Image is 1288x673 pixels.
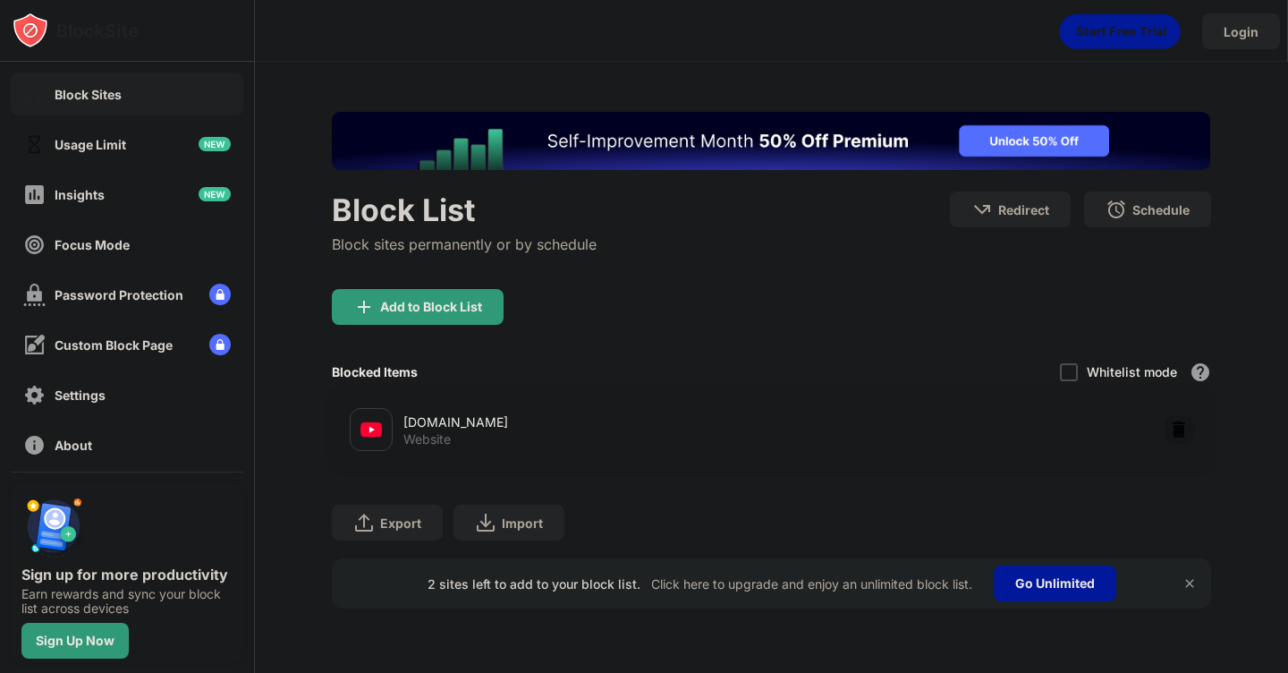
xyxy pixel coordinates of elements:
img: block-on.svg [23,83,46,106]
div: Export [380,515,421,531]
img: insights-off.svg [23,183,46,206]
img: x-button.svg [1182,576,1197,591]
div: Block List [332,192,597,228]
img: push-signup.svg [21,494,86,558]
img: favicons [360,419,382,440]
img: focus-off.svg [23,234,46,256]
div: Sign Up Now [36,634,114,648]
div: Custom Block Page [55,337,173,353]
div: Login [1224,24,1258,39]
div: About [55,438,92,453]
img: settings-off.svg [23,384,46,406]
div: Earn rewards and sync your block list across devices [21,587,233,616]
div: Whitelist mode [1087,364,1177,379]
div: Focus Mode [55,237,130,252]
div: Sign up for more productivity [21,566,233,584]
div: Add to Block List [380,300,482,314]
img: about-off.svg [23,434,46,456]
img: lock-menu.svg [209,284,231,305]
img: logo-blocksite.svg [13,13,139,48]
div: Insights [55,187,105,202]
div: Schedule [1132,202,1190,217]
img: new-icon.svg [199,137,231,151]
div: Click here to upgrade and enjoy an unlimited block list. [651,576,972,592]
img: new-icon.svg [199,187,231,201]
div: Website [403,431,451,447]
img: customize-block-page-off.svg [23,334,46,356]
div: Blocked Items [332,364,418,379]
div: Password Protection [55,287,183,302]
img: lock-menu.svg [209,334,231,355]
img: password-protection-off.svg [23,284,46,306]
div: Settings [55,388,106,403]
div: Block sites permanently or by schedule [332,235,597,253]
div: Import [502,515,543,531]
div: Usage Limit [55,137,126,152]
div: Block Sites [55,87,122,102]
div: [DOMAIN_NAME] [403,413,771,431]
div: Go Unlimited [994,566,1116,601]
div: animation [1059,13,1181,49]
div: 2 sites left to add to your block list. [428,576,640,592]
div: Redirect [998,202,1049,217]
img: time-usage-off.svg [23,133,46,156]
iframe: Banner [332,112,1210,170]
